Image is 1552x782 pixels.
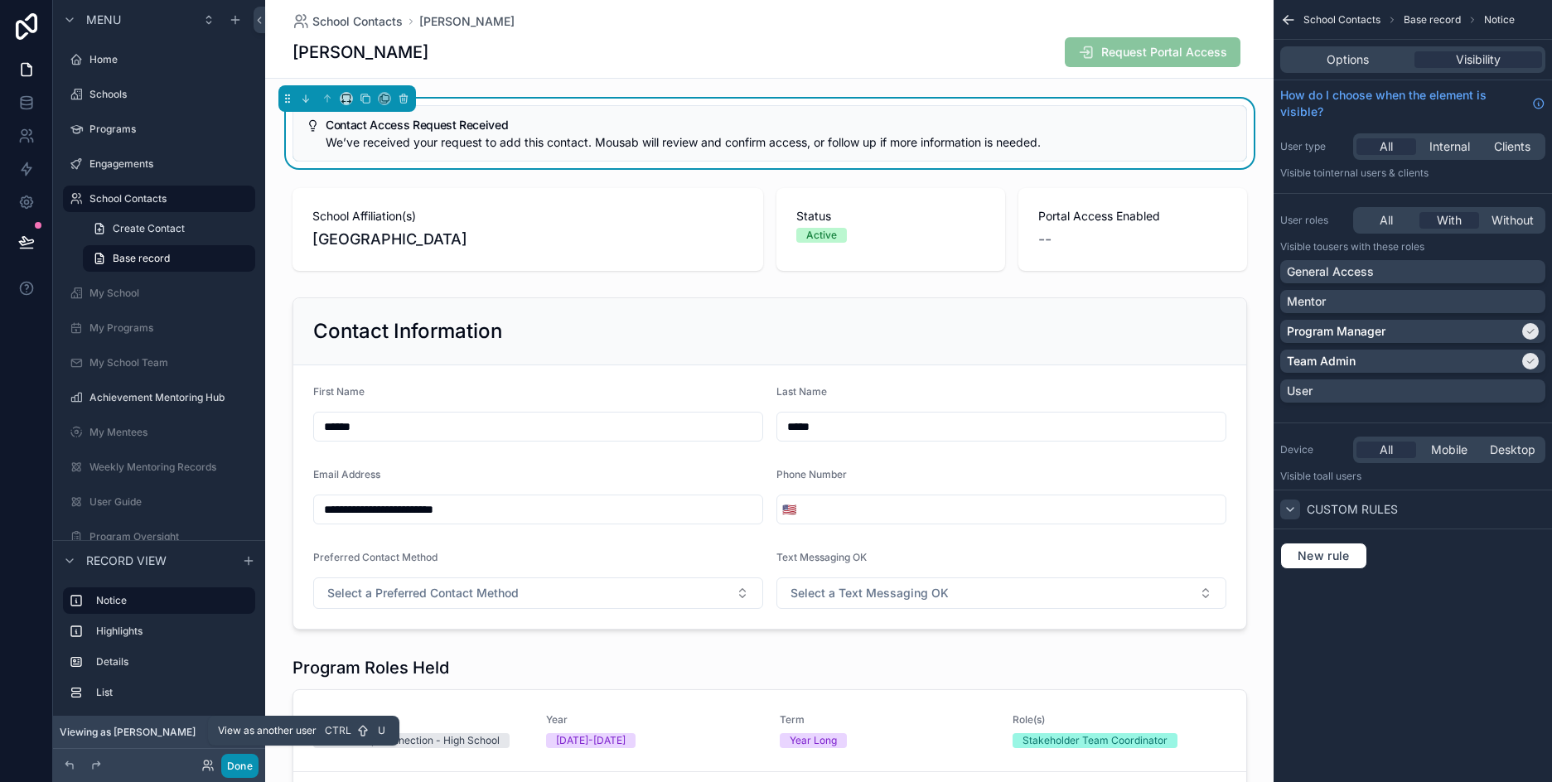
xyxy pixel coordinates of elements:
[1322,470,1361,482] span: all users
[63,384,255,411] a: Achievement Mentoring Hub
[89,426,252,439] label: My Mentees
[89,321,252,335] label: My Programs
[86,12,121,28] span: Menu
[1280,167,1545,180] p: Visible to
[1287,293,1326,310] p: Mentor
[218,724,317,737] span: View as another user
[1291,548,1356,563] span: New rule
[1280,214,1347,227] label: User roles
[1492,212,1534,229] span: Without
[86,553,167,569] span: Record view
[89,157,252,171] label: Engagements
[1280,240,1545,253] p: Visible to
[293,13,403,30] a: School Contacts
[63,454,255,480] a: Weekly Mentoring Records
[1280,470,1545,483] p: Visible to
[1287,263,1374,280] p: General Access
[1429,138,1470,155] span: Internal
[323,722,353,739] span: Ctrl
[113,222,185,235] span: Create Contact
[1280,87,1525,120] span: How do I choose when the element is visible?
[312,13,403,30] span: School Contacts
[1280,140,1347,153] label: User type
[1287,323,1385,340] p: Program Manager
[1456,51,1501,68] span: Visibility
[113,252,170,265] span: Base record
[326,134,1232,151] div: We’ve received your request to add this contact. Mousab will review and confirm access, or follow...
[419,13,515,30] a: [PERSON_NAME]
[1287,353,1356,369] p: Team Admin
[89,391,252,404] label: Achievement Mentoring Hub
[1404,13,1461,27] span: Base record
[96,594,242,607] label: Notice
[326,135,1041,149] span: We’ve received your request to add this contact. Mousab will review and confirm access, or follow...
[1280,543,1367,569] button: New rule
[60,726,196,739] span: Viewing as [PERSON_NAME]
[63,280,255,307] a: My School
[96,625,249,638] label: Highlights
[63,116,255,142] a: Programs
[89,495,252,509] label: User Guide
[83,245,255,272] a: Base record
[1280,87,1545,120] a: How do I choose when the element is visible?
[293,41,428,64] h1: [PERSON_NAME]
[1484,13,1515,27] span: Notice
[96,655,249,669] label: Details
[221,754,259,778] button: Done
[63,524,255,550] a: Program Oversight
[1380,212,1393,229] span: All
[96,686,249,699] label: List
[1431,442,1467,458] span: Mobile
[89,88,252,101] label: Schools
[63,350,255,376] a: My School Team
[1303,13,1380,27] span: School Contacts
[89,123,252,136] label: Programs
[1322,167,1429,179] span: Internal users & clients
[1380,442,1393,458] span: All
[89,287,252,300] label: My School
[63,151,255,177] a: Engagements
[63,315,255,341] a: My Programs
[1380,138,1393,155] span: All
[89,53,252,66] label: Home
[1280,443,1347,456] label: Device
[63,46,255,73] a: Home
[83,215,255,242] a: Create Contact
[326,119,1232,131] h5: Contact Access Request Received
[1494,138,1530,155] span: Clients
[89,461,252,474] label: Weekly Mentoring Records
[89,530,252,543] label: Program Oversight
[89,192,245,205] label: School Contacts
[63,186,255,212] a: School Contacts
[1307,501,1398,518] span: Custom rules
[63,489,255,515] a: User Guide
[89,356,252,369] label: My School Team
[1437,212,1462,229] span: With
[375,724,388,737] span: U
[1327,51,1369,68] span: Options
[53,580,265,722] div: scrollable content
[63,81,255,108] a: Schools
[63,419,255,446] a: My Mentees
[1490,442,1535,458] span: Desktop
[1322,240,1424,253] span: Users with these roles
[1287,383,1313,399] p: User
